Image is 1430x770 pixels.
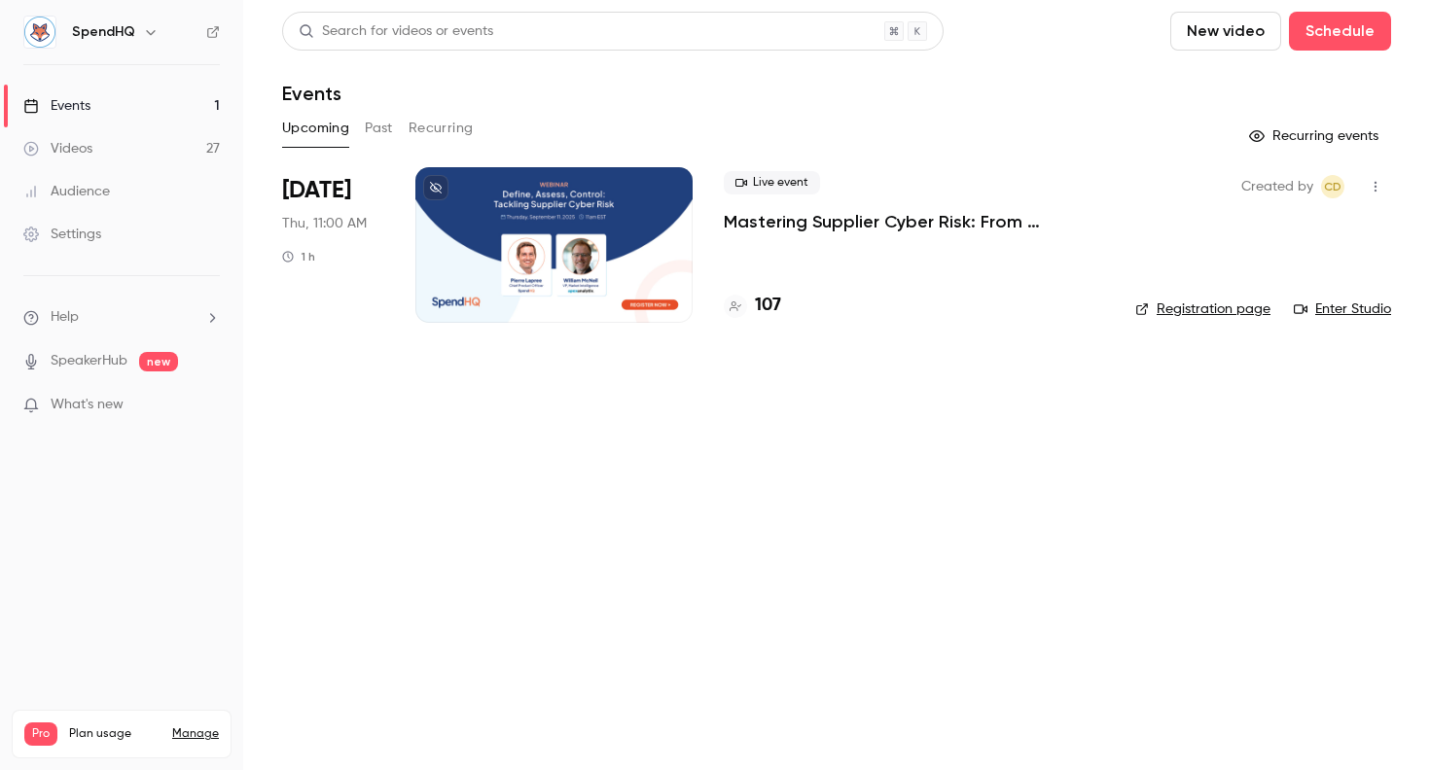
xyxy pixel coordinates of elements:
[1170,12,1281,51] button: New video
[1294,299,1391,319] a: Enter Studio
[1321,175,1344,198] span: Colin Daymude
[282,167,384,323] div: Sep 11 Thu, 11:00 AM (America/New York)
[1324,175,1341,198] span: CD
[23,182,110,201] div: Audience
[724,171,820,194] span: Live event
[51,307,79,328] span: Help
[299,21,493,42] div: Search for videos or events
[1240,121,1391,152] button: Recurring events
[409,113,474,144] button: Recurring
[72,22,135,42] h6: SpendHQ
[365,113,393,144] button: Past
[23,225,101,244] div: Settings
[1289,12,1391,51] button: Schedule
[724,210,1104,233] a: Mastering Supplier Cyber Risk: From Uncertainty to Action
[282,82,341,105] h1: Events
[24,17,55,48] img: SpendHQ
[51,395,124,415] span: What's new
[197,397,220,414] iframe: Noticeable Trigger
[69,726,161,742] span: Plan usage
[51,351,127,371] a: SpeakerHub
[282,175,351,206] span: [DATE]
[23,139,92,158] div: Videos
[24,722,57,746] span: Pro
[724,293,781,319] a: 107
[282,214,367,233] span: Thu, 11:00 AM
[755,293,781,319] h4: 107
[1241,175,1313,198] span: Created by
[282,249,315,264] div: 1 h
[282,113,349,144] button: Upcoming
[139,352,178,371] span: new
[172,726,219,742] a: Manage
[1135,299,1270,319] a: Registration page
[23,307,220,328] li: help-dropdown-opener
[23,96,90,116] div: Events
